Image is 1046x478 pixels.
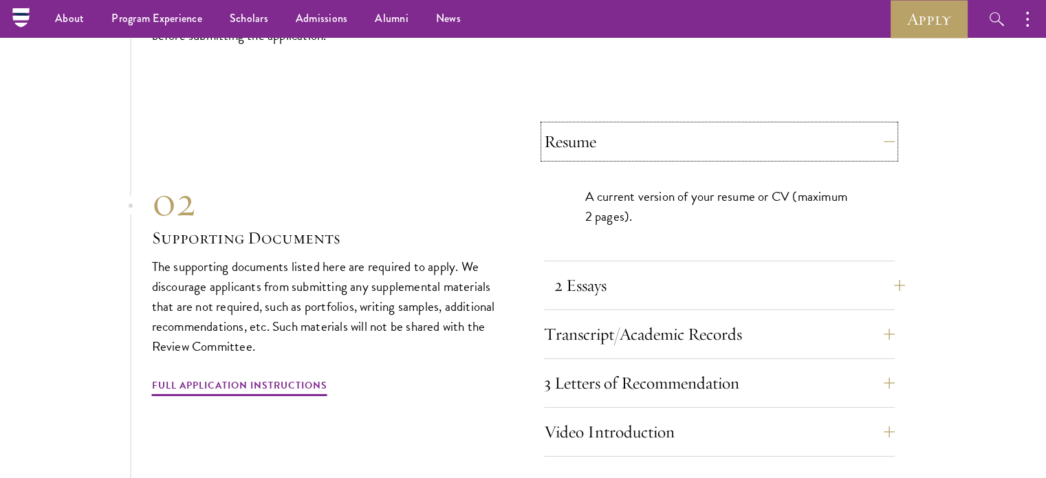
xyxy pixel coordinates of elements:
[152,177,503,226] div: 02
[544,318,895,351] button: Transcript/Academic Records
[544,367,895,400] button: 3 Letters of Recommendation
[554,269,905,302] button: 2 Essays
[585,186,853,226] p: A current version of your resume or CV (maximum 2 pages).
[152,377,327,398] a: Full Application Instructions
[152,257,503,356] p: The supporting documents listed here are required to apply. We discourage applicants from submitt...
[544,125,895,158] button: Resume
[152,226,503,250] h3: Supporting Documents
[544,415,895,448] button: Video Introduction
